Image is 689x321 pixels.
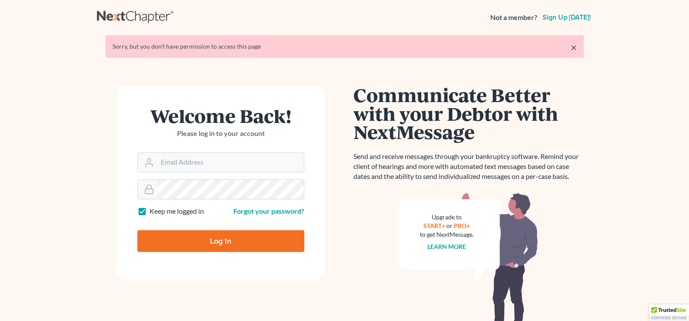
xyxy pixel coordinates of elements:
a: Learn more [427,243,466,250]
span: or [446,222,453,229]
a: START+ [423,222,445,229]
a: Sign up [DATE]! [541,14,592,21]
div: TrustedSite Certified [649,304,689,321]
a: × [571,42,577,53]
p: Send and receive messages through your bankruptcy software. Remind your client of hearings and mo... [353,152,584,182]
a: Forgot your password? [233,207,304,215]
input: Log In [137,230,304,252]
h1: Welcome Back! [137,106,304,125]
label: Keep me logged in [150,206,204,216]
strong: Not a member? [490,13,537,23]
h1: Communicate Better with your Debtor with NextMessage [353,86,584,141]
p: Please log in to your account [137,129,304,139]
input: Email Address [157,153,304,172]
div: Sorry, but you don't have permission to access this page [113,42,577,51]
div: Upgrade to [420,213,474,222]
div: to get NextMessage. [420,230,474,239]
a: PRO+ [454,222,470,229]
